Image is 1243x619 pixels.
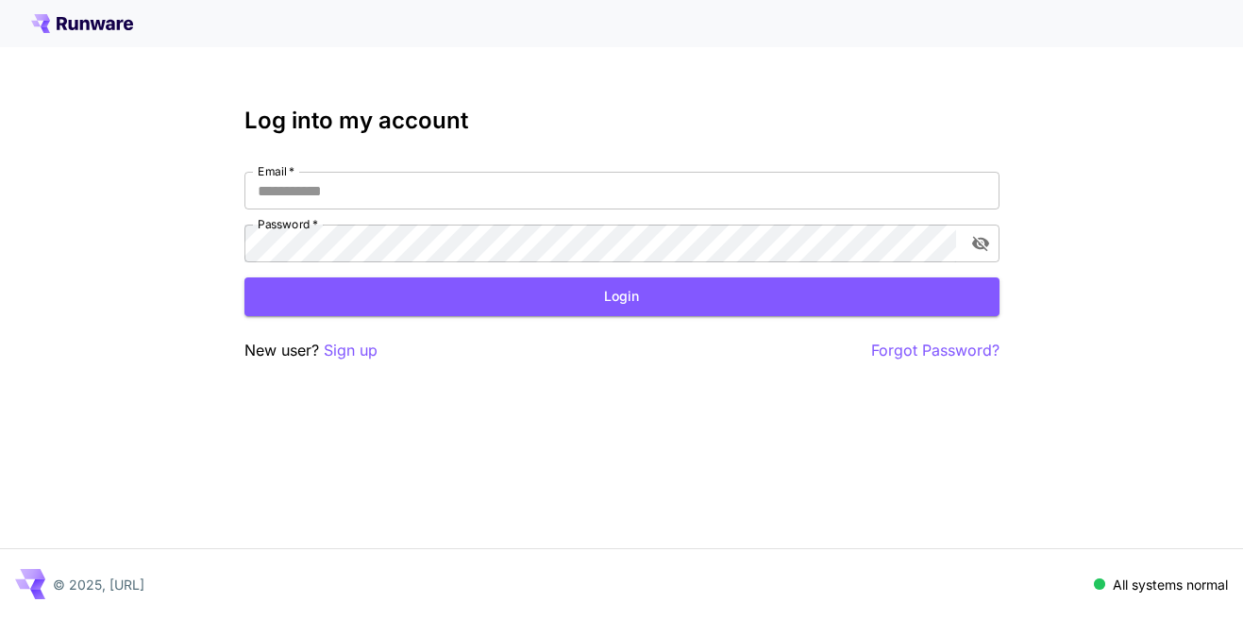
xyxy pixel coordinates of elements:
p: All systems normal [1113,575,1228,594]
button: Sign up [324,339,378,362]
h3: Log into my account [244,108,999,134]
button: toggle password visibility [964,226,998,260]
button: Forgot Password? [871,339,999,362]
button: Login [244,277,999,316]
p: New user? [244,339,378,362]
label: Password [258,216,318,232]
p: © 2025, [URL] [53,575,144,594]
label: Email [258,163,294,179]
